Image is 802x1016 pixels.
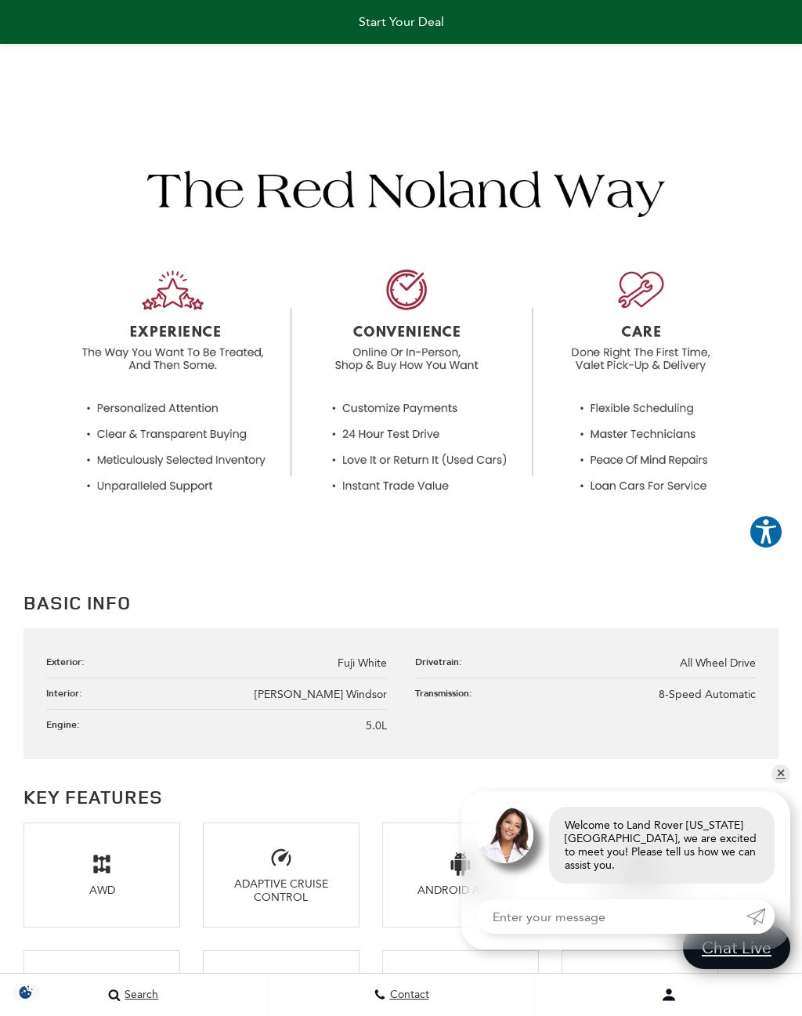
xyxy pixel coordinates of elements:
[8,984,44,1000] img: Opt-Out Icon
[659,688,756,701] span: 8-Speed Automatic
[23,783,779,811] h2: Key Features
[477,899,746,934] input: Enter your message
[535,975,802,1014] button: Open user profile menu
[749,515,783,552] aside: Accessibility Help Desk
[121,989,158,1002] span: Search
[680,656,756,670] span: All Wheel Drive
[406,884,515,897] div: Android Auto
[359,14,444,29] span: Start Your Deal
[749,515,783,549] button: Explore your accessibility options
[46,655,92,668] div: Exterior:
[549,807,775,884] div: Welcome to Land Rover [US_STATE][GEOGRAPHIC_DATA], we are excited to meet you! Please tell us how...
[47,884,157,897] div: AWD
[386,989,429,1002] span: Contact
[23,588,779,616] h2: Basic Info
[415,655,470,668] div: Drivetrain:
[46,686,90,700] div: Interior:
[746,899,775,934] a: Submit
[366,719,387,732] span: 5.0L
[226,877,336,904] div: Adaptive Cruise Control
[255,688,387,701] span: [PERSON_NAME] Windsor
[415,686,480,700] div: Transmission:
[46,718,88,731] div: Engine:
[338,656,387,670] span: Fuji White
[8,984,44,1000] section: Click to Open Cookie Consent Modal
[477,807,533,863] img: Agent profile photo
